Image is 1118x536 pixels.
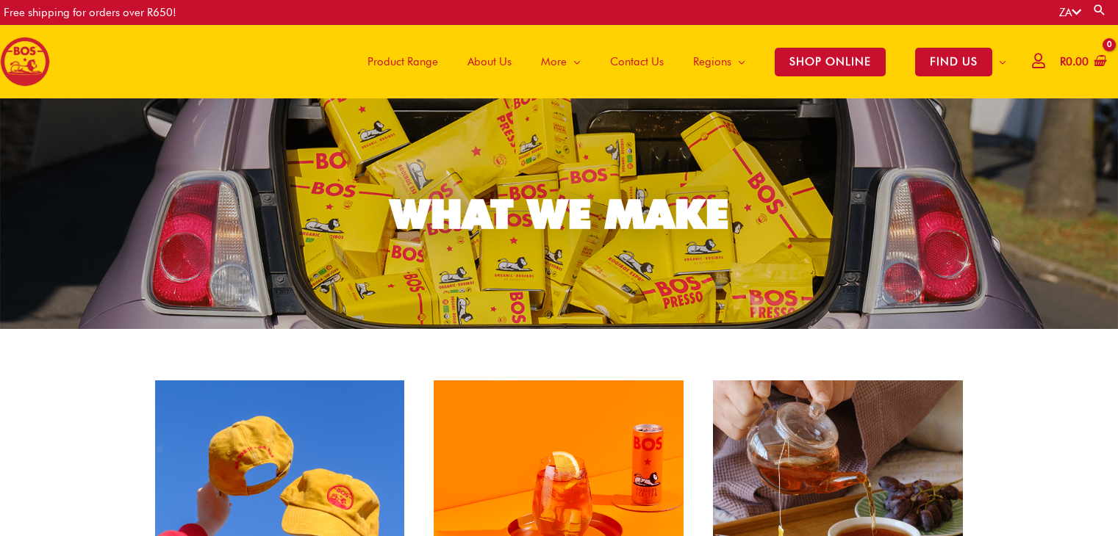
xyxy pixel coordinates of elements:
[1059,6,1081,19] a: ZA
[353,25,453,98] a: Product Range
[467,40,512,84] span: About Us
[390,194,728,234] div: WHAT WE MAKE
[775,48,886,76] span: SHOP ONLINE
[915,48,992,76] span: FIND US
[342,25,1021,98] nav: Site Navigation
[1060,55,1066,68] span: R
[595,25,678,98] a: Contact Us
[1057,46,1107,79] a: View Shopping Cart, empty
[1060,55,1089,68] bdi: 0.00
[610,40,664,84] span: Contact Us
[541,40,567,84] span: More
[453,25,526,98] a: About Us
[368,40,438,84] span: Product Range
[760,25,900,98] a: SHOP ONLINE
[1092,3,1107,17] a: Search button
[678,25,760,98] a: Regions
[693,40,731,84] span: Regions
[526,25,595,98] a: More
